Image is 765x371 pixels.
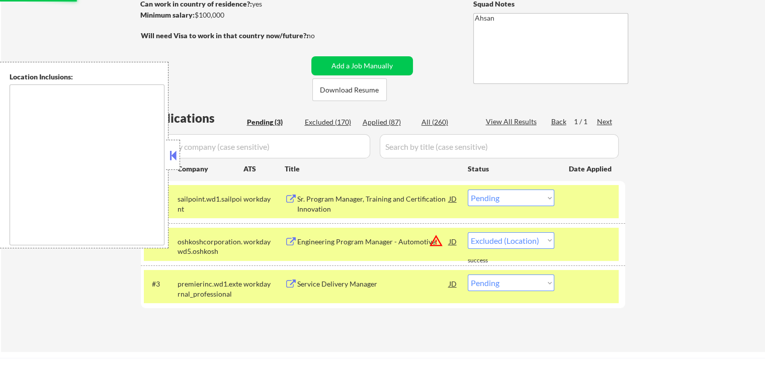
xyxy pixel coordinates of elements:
div: Next [597,117,613,127]
div: ATS [243,164,285,174]
strong: Will need Visa to work in that country now/future?: [141,31,308,40]
div: JD [448,232,458,250]
div: Engineering Program Manager - Automotive [297,237,449,247]
div: Title [285,164,458,174]
div: JD [448,190,458,208]
div: workday [243,279,285,289]
div: Applications [144,112,243,124]
div: Status [468,159,554,177]
div: workday [243,237,285,247]
div: #3 [152,279,169,289]
div: All (260) [421,117,472,127]
div: 1 / 1 [574,117,597,127]
div: success [468,256,508,265]
input: Search by title (case sensitive) [380,134,619,158]
div: Excluded (170) [305,117,355,127]
div: workday [243,194,285,204]
div: Company [178,164,243,174]
div: premierinc.wd1.external_professional [178,279,243,299]
div: no [307,31,335,41]
input: Search by company (case sensitive) [144,134,370,158]
div: View All Results [486,117,540,127]
button: warning_amber [429,234,443,248]
div: Applied (87) [363,117,413,127]
strong: Minimum salary: [140,11,195,19]
div: Back [551,117,567,127]
div: sailpoint.wd1.sailpoint [178,194,243,214]
div: Service Delivery Manager [297,279,449,289]
button: Add a Job Manually [311,56,413,75]
div: Pending (3) [247,117,297,127]
div: Location Inclusions: [10,72,164,82]
div: Date Applied [569,164,613,174]
div: $100,000 [140,10,308,20]
div: JD [448,274,458,293]
div: oshkoshcorporation.wd5.oshkosh [178,237,243,256]
button: Download Resume [312,78,387,101]
div: Sr. Program Manager, Training and Certification Innovation [297,194,449,214]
